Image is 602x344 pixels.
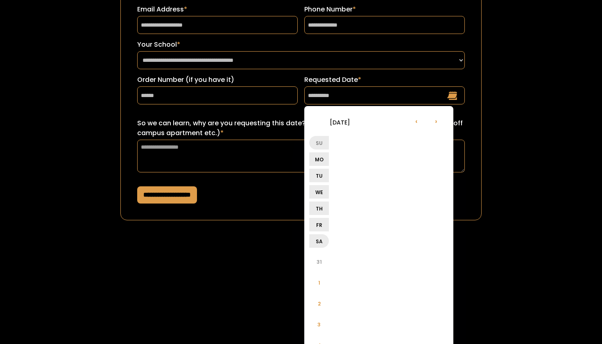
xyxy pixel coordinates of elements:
[137,75,298,85] label: Order Number (if you have it)
[309,112,371,132] li: [DATE]
[426,111,446,131] li: ›
[304,75,465,85] label: Requested Date
[309,152,329,166] li: Mo
[309,185,329,199] li: We
[407,111,426,131] li: ‹
[309,234,329,248] li: Sa
[309,218,329,231] li: Fr
[309,294,329,313] li: 2
[137,118,465,138] label: So we can learn, why are you requesting this date? (ex: sorority recruitment, lease turn over for...
[309,273,329,292] li: 1
[137,40,465,50] label: Your School
[137,5,298,14] label: Email Address
[309,315,329,334] li: 3
[304,5,465,14] label: Phone Number
[309,136,329,149] li: Su
[309,169,329,182] li: Tu
[309,201,329,215] li: Th
[309,252,329,272] li: 31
